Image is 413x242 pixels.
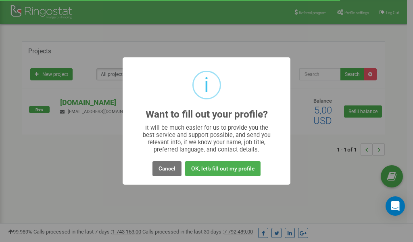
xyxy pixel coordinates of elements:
[204,72,209,98] div: i
[146,109,268,120] h2: Want to fill out your profile?
[139,124,275,153] div: It will be much easier for us to provide you the best service and support possible, and send you ...
[386,196,405,216] div: Open Intercom Messenger
[185,161,261,176] button: OK, let's fill out my profile
[152,161,181,176] button: Cancel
